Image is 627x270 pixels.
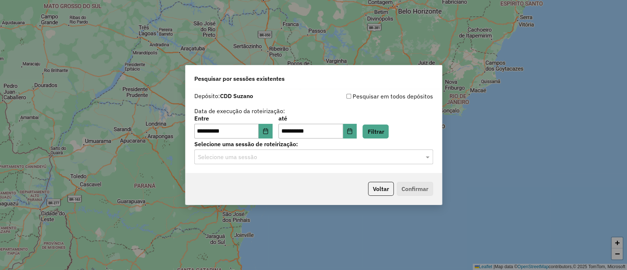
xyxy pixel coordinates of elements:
label: Entre [194,114,273,123]
div: Pesquisar em todos depósitos [314,92,433,101]
button: Filtrar [363,125,389,138]
label: Data de execução da roteirização: [194,107,285,115]
strong: CDD Suzano [220,92,253,100]
label: até [278,114,357,123]
button: Choose Date [259,124,273,138]
span: Pesquisar por sessões existentes [194,74,285,83]
button: Voltar [368,182,394,196]
button: Choose Date [343,124,357,138]
label: Selecione uma sessão de roteirização: [194,140,433,148]
label: Depósito: [194,91,253,100]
